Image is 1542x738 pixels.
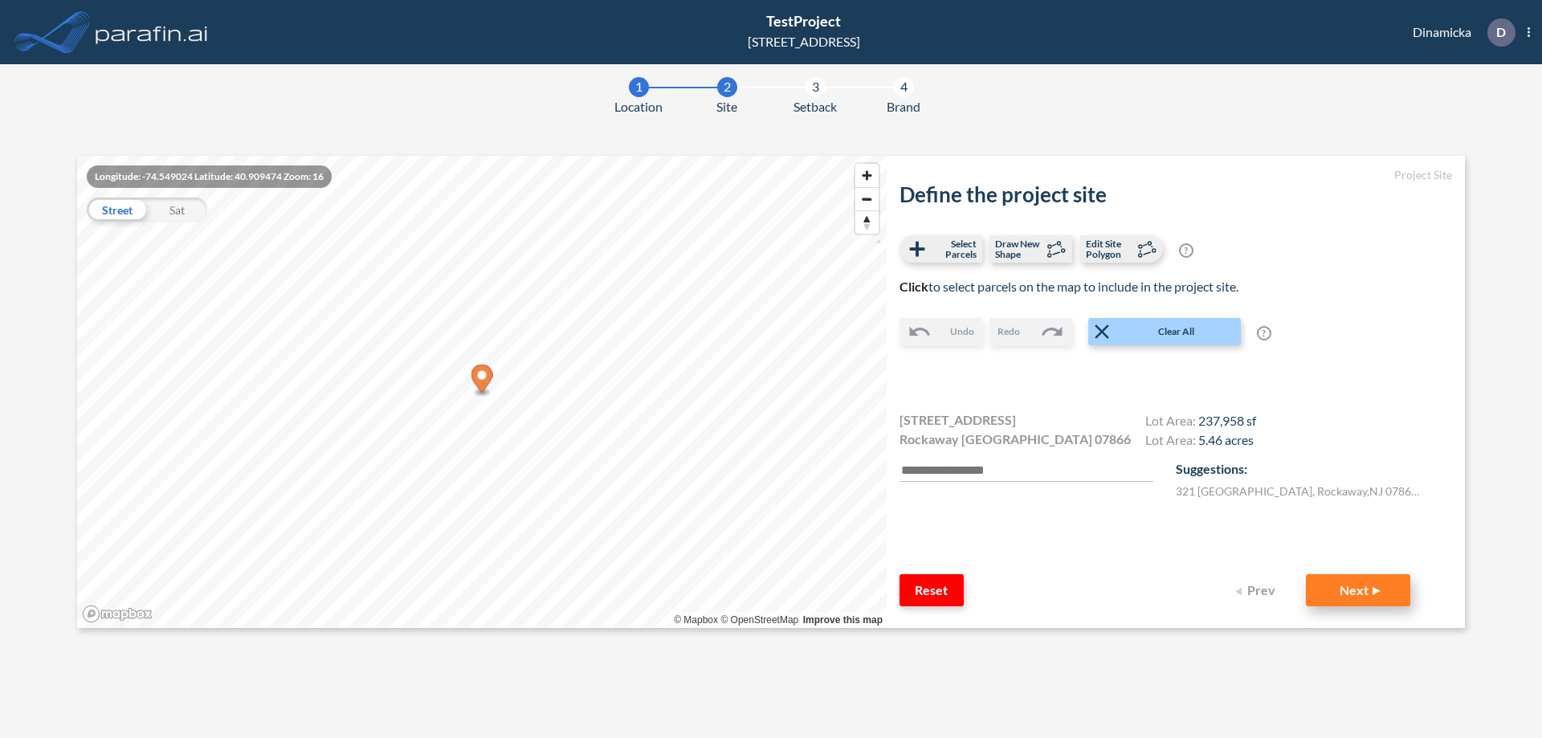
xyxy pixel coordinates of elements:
[899,182,1452,207] h2: Define the project site
[899,318,982,345] button: Undo
[766,12,841,30] span: TestProject
[899,279,1238,294] span: to select parcels on the map to include in the project site.
[1226,574,1290,606] button: Prev
[899,279,928,294] b: Click
[899,169,1452,182] h5: Project Site
[1198,432,1254,447] span: 5.46 acres
[929,239,977,259] span: Select Parcels
[894,77,914,97] div: 4
[1145,413,1256,432] h4: Lot Area:
[1306,574,1410,606] button: Next
[87,198,147,222] div: Street
[997,324,1020,339] span: Redo
[855,187,879,210] button: Zoom out
[77,156,887,628] canvas: Map
[82,605,153,623] a: Mapbox homepage
[1257,326,1271,340] span: ?
[748,32,860,51] div: [STREET_ADDRESS]
[793,97,837,116] span: Setback
[855,211,879,234] span: Reset bearing to north
[803,614,883,626] a: Improve this map
[1145,432,1256,451] h4: Lot Area:
[989,318,1072,345] button: Redo
[1389,18,1530,47] div: Dinamicka
[629,77,649,97] div: 1
[1176,483,1425,499] label: 321 [GEOGRAPHIC_DATA] , Rockaway , NJ 07866 , US
[717,77,737,97] div: 2
[855,188,879,210] span: Zoom out
[995,239,1042,259] span: Draw New Shape
[1086,239,1133,259] span: Edit Site Polygon
[147,198,207,222] div: Sat
[1114,324,1239,339] span: Clear All
[1179,243,1193,258] span: ?
[471,365,493,398] div: Map marker
[87,165,332,188] div: Longitude: -74.549024 Latitude: 40.909474 Zoom: 16
[806,77,826,97] div: 3
[887,97,920,116] span: Brand
[720,614,798,626] a: OpenStreetMap
[614,97,663,116] span: Location
[674,614,718,626] a: Mapbox
[899,430,1131,449] span: Rockaway [GEOGRAPHIC_DATA] 07866
[92,16,211,48] img: logo
[855,210,879,234] button: Reset bearing to north
[1176,459,1452,479] p: Suggestions:
[950,324,974,339] span: Undo
[1198,413,1256,428] span: 237,958 sf
[1496,25,1506,39] p: D
[855,164,879,187] button: Zoom in
[716,97,737,116] span: Site
[1088,318,1241,345] button: Clear All
[899,574,964,606] button: Reset
[899,410,1016,430] span: [STREET_ADDRESS]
